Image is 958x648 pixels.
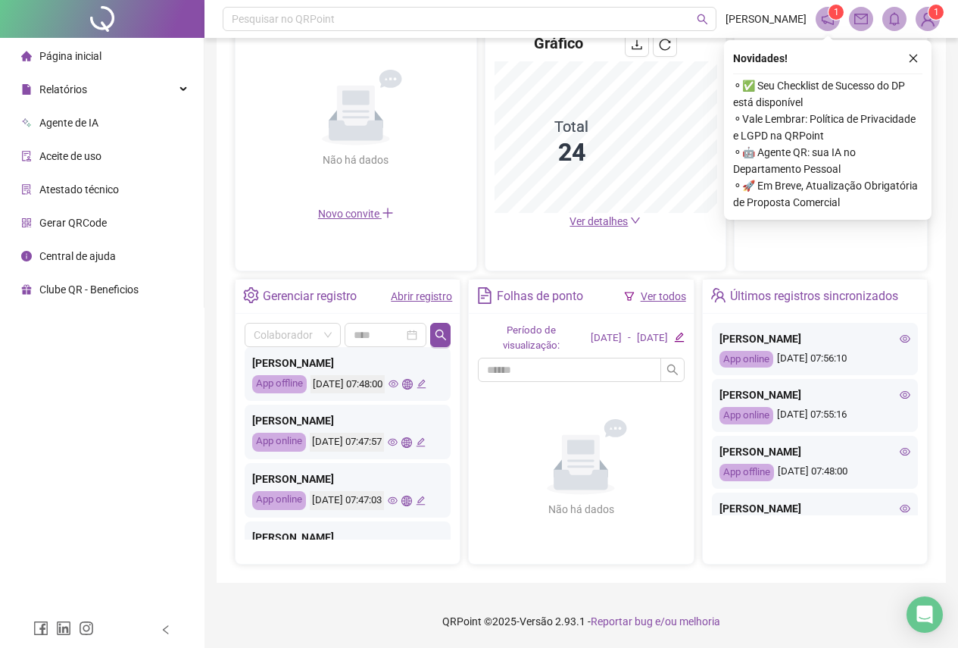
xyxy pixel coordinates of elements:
span: ⚬ 🤖 Agente QR: sua IA no Departamento Pessoal [733,144,922,177]
span: eye [388,437,398,447]
span: Página inicial [39,50,101,62]
span: search [435,329,447,341]
span: [PERSON_NAME] [726,11,807,27]
div: [DATE] 07:48:00 [310,375,385,394]
span: eye [900,446,910,457]
span: edit [417,379,426,389]
sup: Atualize o seu contato no menu Meus Dados [928,5,944,20]
div: App online [252,491,306,510]
span: Versão [520,615,553,628]
span: eye [900,333,910,344]
span: filter [624,291,635,302]
div: [PERSON_NAME] [719,443,910,460]
div: [PERSON_NAME] [719,500,910,517]
div: [DATE] 07:47:57 [310,433,384,452]
div: Open Intercom Messenger [907,596,943,633]
div: Não há dados [511,501,651,518]
span: setting [243,287,259,303]
span: audit [21,151,32,161]
div: [PERSON_NAME] [252,355,443,371]
div: App online [252,433,306,452]
span: plus [382,207,394,219]
div: [DATE] 07:56:10 [719,351,910,368]
span: solution [21,184,32,195]
div: Período de visualização: [478,323,585,355]
div: App offline [719,464,774,481]
span: Ver detalhes [569,215,628,227]
span: 1 [934,7,939,17]
div: App online [719,407,773,424]
span: search [697,14,708,25]
span: info-circle [21,251,32,261]
div: [DATE] [637,330,668,346]
span: edit [416,437,426,447]
div: [DATE] [591,330,622,346]
div: [PERSON_NAME] [252,529,443,546]
span: Relatórios [39,83,87,95]
div: Últimos registros sincronizados [730,283,898,309]
span: facebook [33,621,48,636]
div: [PERSON_NAME] [252,471,443,487]
span: Reportar bug e/ou melhoria [591,615,720,628]
span: reload [659,39,671,51]
span: file-text [476,287,492,303]
span: edit [416,496,426,506]
div: Folhas de ponto [497,283,583,309]
sup: 1 [828,5,844,20]
span: global [402,379,412,389]
div: [PERSON_NAME] [719,387,910,403]
div: [PERSON_NAME] [719,330,910,347]
a: Ver detalhes down [569,215,641,227]
span: linkedin [56,621,71,636]
span: search [666,364,679,376]
span: ⚬ ✅ Seu Checklist de Sucesso do DP está disponível [733,77,922,111]
span: gift [21,284,32,295]
span: Atestado técnico [39,183,119,196]
span: eye [388,496,398,506]
span: close [908,53,919,64]
span: Agente de IA [39,117,98,129]
div: Não há dados [286,152,426,168]
span: Clube QR - Beneficios [39,283,139,296]
span: Central de ajuda [39,250,116,262]
span: 1 [834,7,839,17]
div: App online [719,351,773,368]
span: ⚬ Vale Lembrar: Política de Privacidade e LGPD na QRPoint [733,111,922,144]
span: eye [900,503,910,514]
span: eye [389,379,398,389]
span: eye [900,390,910,400]
a: Abrir registro [391,290,452,302]
div: - [628,330,631,346]
a: Ver todos [641,290,686,302]
span: Novo convite [318,208,394,220]
span: ⚬ 🚀 Em Breve, Atualização Obrigatória de Proposta Comercial [733,177,922,211]
span: edit [674,332,684,342]
span: team [710,287,726,303]
span: download [631,39,643,51]
span: down [630,215,641,226]
span: global [401,496,411,506]
div: [PERSON_NAME] [252,412,443,429]
img: 67988 [916,8,939,30]
span: Gerar QRCode [39,217,107,229]
span: mail [854,12,868,26]
span: home [21,51,32,61]
h4: Gráfico [534,33,583,54]
span: file [21,84,32,95]
div: App offline [252,375,307,394]
span: qrcode [21,218,32,228]
span: notification [821,12,835,26]
span: left [161,625,171,635]
span: Aceite de uso [39,150,101,162]
span: bell [888,12,901,26]
div: [DATE] 07:48:00 [719,464,910,481]
div: Gerenciar registro [263,283,357,309]
span: instagram [79,621,94,636]
div: [DATE] 07:47:03 [310,491,384,510]
div: [DATE] 07:55:16 [719,407,910,424]
footer: QRPoint © 2025 - 2.93.1 - [204,595,958,648]
span: Novidades ! [733,50,788,67]
span: global [401,437,411,447]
